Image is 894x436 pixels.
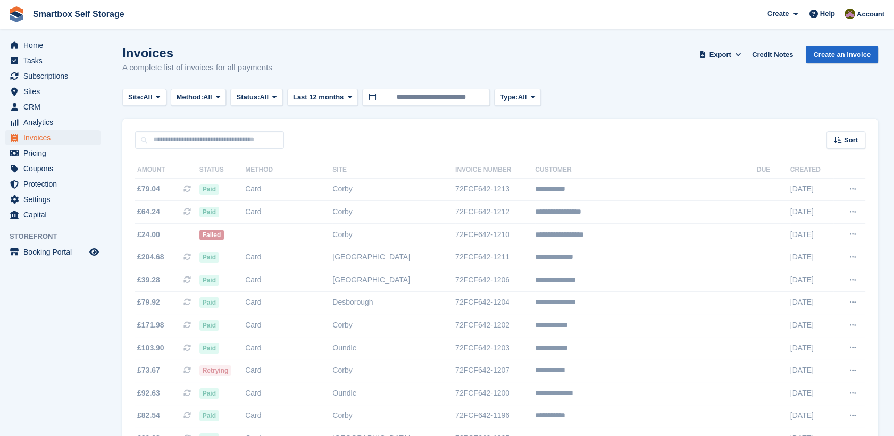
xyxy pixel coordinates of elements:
[697,46,743,63] button: Export
[122,46,272,60] h1: Invoices
[5,115,101,130] a: menu
[806,46,878,63] a: Create an Invoice
[23,146,87,161] span: Pricing
[23,192,87,207] span: Settings
[9,6,24,22] img: stora-icon-8386f47178a22dfd0bd8f6a31ec36ba5ce8667c1dd55bd0f319d3a0aa187defe.svg
[29,5,129,23] a: Smartbox Self Storage
[23,115,87,130] span: Analytics
[845,9,855,19] img: Kayleigh Devlin
[5,161,101,176] a: menu
[709,49,731,60] span: Export
[23,53,87,68] span: Tasks
[5,177,101,191] a: menu
[5,192,101,207] a: menu
[820,9,835,19] span: Help
[122,62,272,74] p: A complete list of invoices for all payments
[23,207,87,222] span: Capital
[5,84,101,99] a: menu
[10,231,106,242] span: Storefront
[5,38,101,53] a: menu
[23,38,87,53] span: Home
[767,9,789,19] span: Create
[748,46,797,63] a: Credit Notes
[857,9,884,20] span: Account
[23,84,87,99] span: Sites
[5,99,101,114] a: menu
[5,207,101,222] a: menu
[5,53,101,68] a: menu
[5,245,101,259] a: menu
[23,130,87,145] span: Invoices
[5,130,101,145] a: menu
[5,69,101,83] a: menu
[23,69,87,83] span: Subscriptions
[88,246,101,258] a: Preview store
[23,177,87,191] span: Protection
[23,99,87,114] span: CRM
[5,146,101,161] a: menu
[23,161,87,176] span: Coupons
[23,245,87,259] span: Booking Portal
